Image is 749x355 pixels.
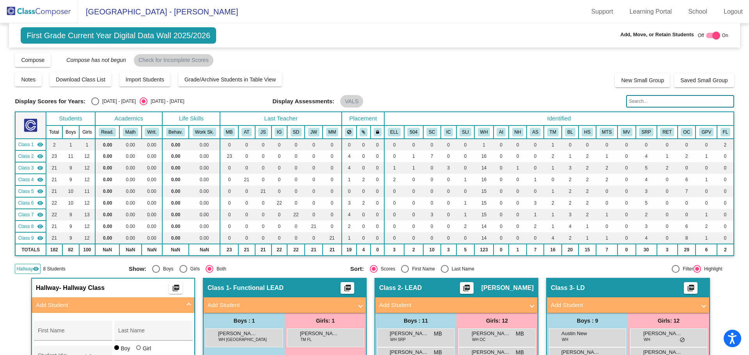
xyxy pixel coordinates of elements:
mat-expansion-panel-header: Add Student [204,297,366,313]
span: Compose has not begun [59,57,126,63]
td: 0 [305,162,323,174]
td: 10 [62,185,79,197]
button: GPV [699,128,714,136]
td: 0 [323,185,342,197]
td: 0 [562,139,579,150]
th: Retain [657,125,678,139]
button: IG [275,128,284,136]
td: 1 [696,150,717,162]
th: Placement [342,112,384,125]
td: 0 [678,162,696,174]
td: 2 [544,150,562,162]
button: MB [224,128,235,136]
td: 7 [423,150,441,162]
td: 0.00 [119,162,141,174]
mat-icon: picture_as_pdf [462,284,471,295]
td: 4 [636,150,657,162]
td: 0 [678,139,696,150]
td: 0.00 [95,185,119,197]
td: Jenn Scott - OC 4/5 [15,185,46,197]
td: 0.00 [119,150,141,162]
td: 0 [371,162,384,174]
td: 0 [272,174,288,185]
mat-icon: picture_as_pdf [343,284,352,295]
td: 1 [404,150,423,162]
td: 3 [441,162,456,174]
td: 0 [493,174,509,185]
td: 1 [342,174,357,185]
td: 1 [384,162,404,174]
td: 1 [456,174,475,185]
td: 0 [323,162,342,174]
td: 0 [579,139,596,150]
button: Import Students [119,72,170,87]
button: ELL [388,128,401,136]
th: Jenn Scott [255,125,272,139]
td: 23 [46,150,62,162]
td: 0 [255,139,272,150]
td: 0 [371,174,384,185]
td: 0 [371,139,384,150]
td: 0 [357,162,371,174]
span: Import Students [126,76,164,83]
td: 0 [255,150,272,162]
span: New Small Group [621,77,664,83]
td: 0.00 [142,162,163,174]
td: 0 [618,139,636,150]
td: 0 [423,139,441,150]
td: 1 [62,139,79,150]
td: 0.00 [162,174,188,185]
th: White [474,125,493,139]
td: 0 [509,150,527,162]
td: 0 [544,174,562,185]
td: 0.00 [142,174,163,185]
td: 0 [255,174,272,185]
button: IC [444,128,453,136]
td: 0 [618,174,636,185]
th: Sonya Davis [287,125,305,139]
td: 0.00 [162,162,188,174]
td: 21 [46,185,62,197]
th: Moving confirmed by parent [618,125,636,139]
button: AS [530,128,541,136]
td: 0 [287,139,305,150]
th: Speech Only IEP [456,125,475,139]
button: New Small Group [615,73,670,87]
td: No teacher - Functional LEAD [15,139,46,150]
td: 21 [46,162,62,174]
td: 0 [323,150,342,162]
td: 0.00 [162,139,188,150]
mat-icon: visibility [37,153,43,159]
button: 504 [407,128,420,136]
th: Life Skills [162,112,220,125]
td: 2 [579,162,596,174]
th: Hispanic [579,125,596,139]
td: 12 [79,162,95,174]
span: Grade/Archive Students in Table View [185,76,276,83]
th: Students [46,112,95,125]
td: Ashli Teeman - EL OC 4/5 [15,174,46,185]
th: Last Teacher [220,112,342,125]
td: 0 [287,185,305,197]
td: 0 [657,174,678,185]
span: Display Scores for Years: [15,98,85,105]
td: 0 [618,150,636,162]
td: 0 [441,139,456,150]
td: 1 [544,139,562,150]
span: Compose [21,57,44,63]
th: Keep away students [342,125,357,139]
td: 0.00 [95,174,119,185]
div: [DATE] - [DATE] [99,98,136,105]
td: 21 [46,174,62,185]
th: Keep with teacher [371,125,384,139]
th: Academic or Behavior MTSS 24-25 [596,125,618,139]
td: 11 [79,185,95,197]
button: WH [478,128,490,136]
td: 0 [636,139,657,150]
button: JS [258,128,268,136]
button: OC [681,128,692,136]
td: 2 [384,174,404,185]
td: 0 [238,162,255,174]
td: 1 [696,174,717,185]
th: Self Contained IEP [423,125,441,139]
